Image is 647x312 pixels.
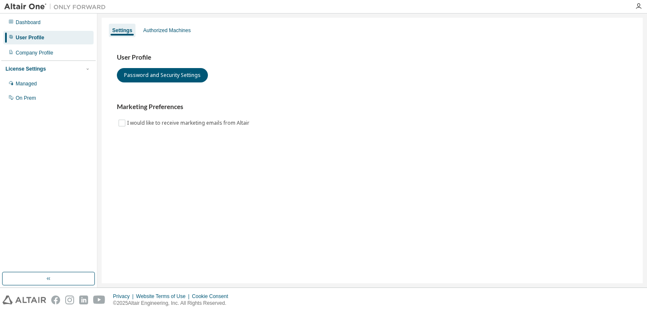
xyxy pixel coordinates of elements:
[136,293,192,300] div: Website Terms of Use
[117,103,628,111] h3: Marketing Preferences
[6,66,46,72] div: License Settings
[143,27,191,34] div: Authorized Machines
[127,118,251,128] label: I would like to receive marketing emails from Altair
[113,300,233,307] p: © 2025 Altair Engineering, Inc. All Rights Reserved.
[16,49,53,56] div: Company Profile
[79,296,88,304] img: linkedin.svg
[51,296,60,304] img: facebook.svg
[112,27,132,34] div: Settings
[16,95,36,101] div: On Prem
[16,34,44,41] div: User Profile
[4,3,110,11] img: Altair One
[192,293,233,300] div: Cookie Consent
[3,296,46,304] img: altair_logo.svg
[16,19,41,26] div: Dashboard
[65,296,74,304] img: instagram.svg
[16,80,37,87] div: Managed
[93,296,105,304] img: youtube.svg
[117,68,208,82] button: Password and Security Settings
[117,53,628,62] h3: User Profile
[113,293,136,300] div: Privacy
